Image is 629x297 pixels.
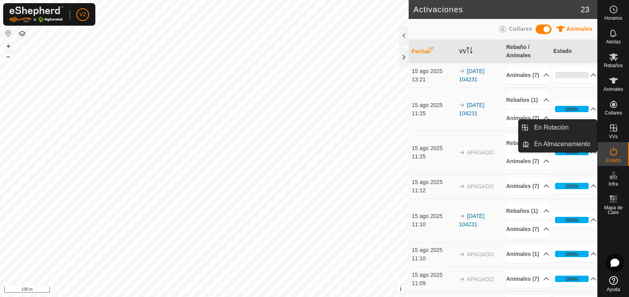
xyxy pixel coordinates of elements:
div: 100% [555,276,589,282]
div: 100% [565,182,578,190]
div: 11:25 [412,109,455,118]
p-accordion-header: Rebaños (1) [506,134,550,152]
button: Capas del Mapa [17,29,27,38]
div: 15 ago 2025 [412,144,455,152]
p-accordion-header: Animales (7) [506,177,550,195]
th: VV [456,40,503,63]
p-accordion-header: Animales (7) [506,109,550,127]
div: 100% [565,105,578,113]
li: En Almacenamiento [519,136,597,152]
span: Animales [566,26,593,32]
button: Restablecer Mapa [4,28,13,38]
div: 15 ago 2025 [412,246,455,254]
span: APAGADO [467,183,494,190]
div: 11:12 [412,186,455,195]
a: [DATE] 104231 [459,213,484,227]
span: Alertas [606,39,621,44]
p-accordion-header: 100% [553,246,597,262]
th: Rebaño / Animales [503,40,550,63]
li: En Rotación [519,120,597,135]
a: En Rotación [529,120,597,135]
span: Collares [604,111,622,115]
div: 15 ago 2025 [412,271,455,279]
div: 0% [555,72,589,78]
img: arrow [459,183,465,190]
img: arrow [459,251,465,258]
span: V2 [79,10,86,19]
img: arrow [459,213,465,219]
span: Horarios [604,16,622,21]
span: Estado [606,158,621,163]
p-accordion-header: 100% [553,212,597,228]
p-accordion-header: Animales (7) [506,66,550,84]
a: Contáctenos [219,287,245,294]
span: Collares [509,26,532,32]
div: 11:09 [412,279,455,288]
div: 13:21 [412,75,455,84]
img: arrow [459,68,465,74]
a: [DATE] 104231 [459,102,484,117]
button: – [4,52,13,61]
div: 15 ago 2025 [412,212,455,220]
p-accordion-header: 0% [553,67,597,83]
span: i [400,286,402,292]
div: 11:10 [412,254,455,263]
span: Rebaños [604,63,623,68]
div: 100% [555,183,589,189]
span: En Rotación [534,123,568,132]
span: En Almacenamiento [534,139,590,149]
div: 11:25 [412,152,455,161]
span: VVs [609,134,618,139]
div: 100% [555,106,589,112]
span: APAGADO [467,251,494,258]
p-sorticon: Activar para ordenar [466,48,473,55]
span: Infra [608,182,618,186]
th: Estado [550,40,597,63]
a: En Almacenamiento [529,136,597,152]
div: 15 ago 2025 [412,67,455,75]
img: arrow [459,149,465,156]
span: Ayuda [607,287,620,292]
img: arrow [459,276,465,282]
p-accordion-header: 100% [553,271,597,287]
span: APAGADO [467,149,494,156]
div: 15 ago 2025 [412,101,455,109]
p-accordion-header: Animales (1) [506,245,550,263]
p-accordion-header: Rebaños (1) [506,91,550,109]
p-accordion-header: 100% [553,101,597,117]
a: [DATE] 104231 [459,68,484,83]
span: 23 [581,4,589,15]
p-accordion-header: 100% [553,178,597,194]
a: Ayuda [598,273,629,295]
h2: Activaciones [413,5,581,14]
div: 100% [565,216,578,224]
div: 100% [565,250,578,258]
img: Logo Gallagher [9,6,63,23]
button: + [4,41,13,51]
p-accordion-header: Rebaños (1) [506,202,550,220]
button: i [396,285,405,293]
p-accordion-header: Animales (7) [506,220,550,238]
span: APAGADO [467,276,494,282]
div: 100% [555,217,589,223]
p-accordion-header: Animales (7) [506,152,550,170]
p-sorticon: Activar para ordenar [428,48,434,55]
th: Fecha [409,40,456,63]
div: 11:10 [412,220,455,229]
p-accordion-header: Animales (7) [506,270,550,288]
span: Mapa de Calor [600,205,627,215]
span: Animales [604,87,623,92]
div: 100% [555,251,589,257]
div: 15 ago 2025 [412,178,455,186]
img: arrow [459,102,465,108]
div: 100% [565,275,578,283]
a: Política de Privacidad [163,287,209,294]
